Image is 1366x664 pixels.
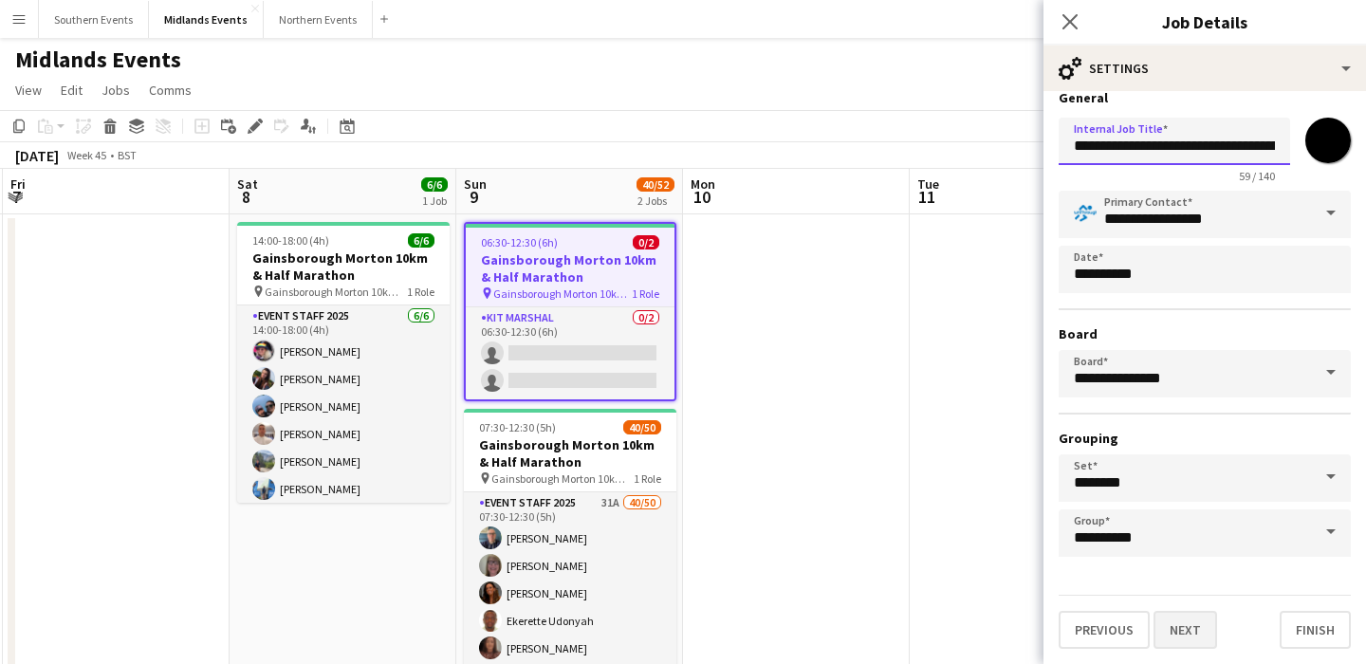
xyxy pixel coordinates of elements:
span: 6/6 [421,177,448,192]
span: Edit [61,82,83,99]
h3: General [1059,89,1351,106]
a: View [8,78,49,102]
app-card-role: Event Staff 20256/614:00-18:00 (4h)[PERSON_NAME][PERSON_NAME][PERSON_NAME][PERSON_NAME][PERSON_NA... [237,305,450,507]
span: Tue [917,175,939,193]
span: 10 [688,186,715,208]
span: 11 [914,186,939,208]
a: Jobs [94,78,138,102]
div: 2 Jobs [637,194,674,208]
span: Fri [10,175,26,193]
span: 6/6 [408,233,434,248]
app-job-card: 06:30-12:30 (6h)0/2Gainsborough Morton 10km & Half Marathon Gainsborough Morton 10km & Half Marat... [464,222,676,401]
span: 14:00-18:00 (4h) [252,233,329,248]
button: Southern Events [39,1,149,38]
a: Edit [53,78,90,102]
span: 1 Role [634,471,661,486]
span: Week 45 [63,148,110,162]
span: Jobs [102,82,130,99]
span: 06:30-12:30 (6h) [481,235,558,249]
span: 40/52 [637,177,674,192]
span: Gainsborough Morton 10km & Half Marathon SET UP [265,285,407,299]
h3: Job Details [1043,9,1366,34]
span: Mon [691,175,715,193]
app-job-card: 14:00-18:00 (4h)6/6Gainsborough Morton 10km & Half Marathon Gainsborough Morton 10km & Half Marat... [237,222,450,503]
span: 40/50 [623,420,661,434]
span: View [15,82,42,99]
span: Comms [149,82,192,99]
app-card-role: Kit Marshal0/206:30-12:30 (6h) [466,307,674,399]
span: Gainsborough Morton 10km & Half Marathon [491,471,634,486]
span: Sun [464,175,487,193]
button: Previous [1059,611,1150,649]
span: 8 [234,186,258,208]
span: 9 [461,186,487,208]
h1: Midlands Events [15,46,181,74]
span: 1 Role [407,285,434,299]
div: Settings [1043,46,1366,91]
h3: Board [1059,325,1351,342]
h3: Grouping [1059,430,1351,447]
span: 1 Role [632,286,659,301]
div: BST [118,148,137,162]
span: Sat [237,175,258,193]
h3: Gainsborough Morton 10km & Half Marathon [237,249,450,284]
span: 07:30-12:30 (5h) [479,420,556,434]
div: 1 Job [422,194,447,208]
a: Comms [141,78,199,102]
button: Next [1154,611,1217,649]
button: Finish [1280,611,1351,649]
h3: Gainsborough Morton 10km & Half Marathon [466,251,674,286]
span: 59 / 140 [1224,169,1290,183]
div: [DATE] [15,146,59,165]
span: Gainsborough Morton 10km & Half Marathon [493,286,632,301]
button: Northern Events [264,1,373,38]
h3: Gainsborough Morton 10km & Half Marathon [464,436,676,470]
span: 0/2 [633,235,659,249]
button: Midlands Events [149,1,264,38]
